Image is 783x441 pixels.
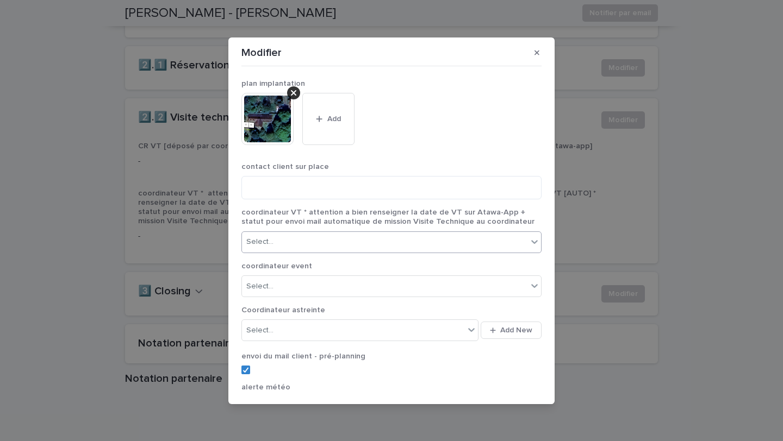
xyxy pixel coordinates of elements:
span: alerte météo [241,383,290,391]
p: Modifier [241,46,282,59]
button: Add [302,93,355,145]
div: Select... [246,281,274,292]
button: Add New [481,322,542,339]
span: plan implantation [241,80,305,87]
span: coordinateur VT * attention a bien renseigner la date de VT sur Atawa-App + statut pour envoi mai... [241,209,535,225]
span: envoi du mail client - pré-planning [241,352,365,360]
span: coordinateur event [241,262,312,270]
span: Add New [500,326,532,334]
span: contact client sur place [241,163,329,171]
div: Select... [246,325,274,336]
span: Add [327,115,341,123]
div: Select... [246,236,274,248]
span: Coordinateur astreinte [241,306,325,314]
